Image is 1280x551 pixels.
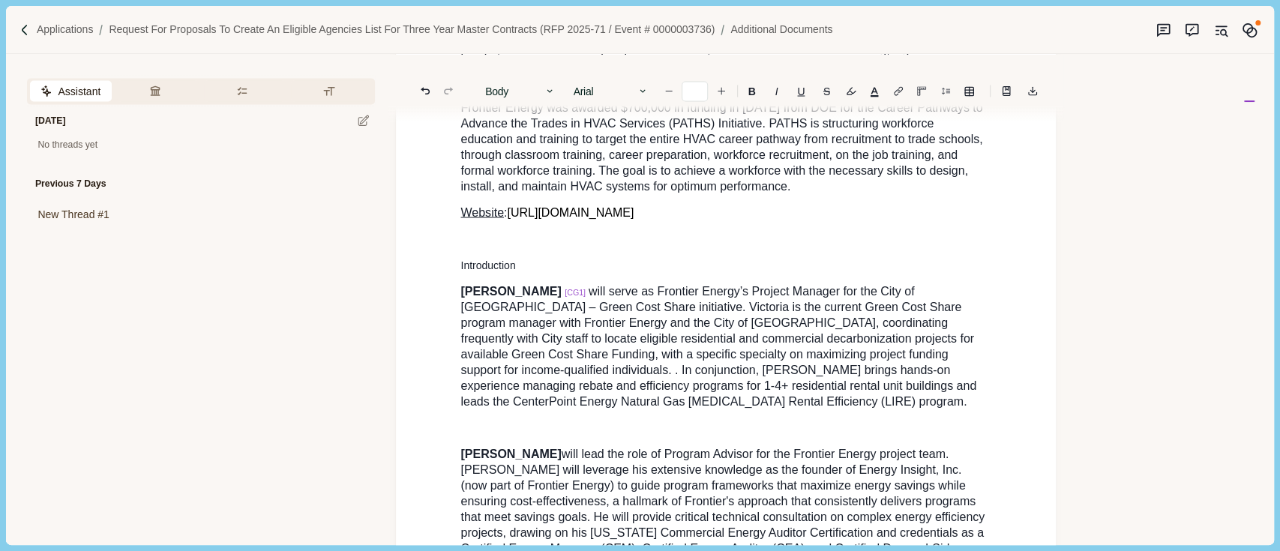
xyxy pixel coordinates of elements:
[711,80,732,101] button: Increase font size
[507,206,634,218] a: [URL][DOMAIN_NAME]
[565,80,655,101] button: Arial
[27,166,106,201] div: Previous 7 Days
[740,80,763,101] button: B
[460,447,561,460] span: [PERSON_NAME]
[958,80,979,101] button: Line height
[775,85,778,96] i: I
[797,85,805,96] u: U
[911,80,932,101] button: Adjust margins
[37,206,109,222] span: New Thread #1
[460,284,561,297] span: [PERSON_NAME]
[748,85,756,96] b: B
[730,22,832,37] a: Additional Documents
[93,23,109,37] img: Forward slash icon
[790,80,813,101] button: U
[58,83,100,99] span: Assistant
[460,100,986,192] span: Frontier Energy was awarded $700,000 in funding in [DATE] from DOE for the Career Pathways to Adv...
[37,22,94,37] a: Applications
[460,205,504,218] span: Website
[504,205,507,218] span: :
[27,138,375,151] div: No threads yet
[766,80,787,101] button: I
[478,80,563,101] button: Body
[658,80,679,101] button: Decrease font size
[507,205,634,218] span: [URL][DOMAIN_NAME]
[438,80,459,101] button: Redo
[888,80,909,101] button: Line height
[815,80,838,101] button: S
[27,103,65,138] div: [DATE]
[460,257,991,273] p: Introduction
[996,80,1017,101] button: Line height
[109,22,715,37] a: Request for Proposals to Create an Eligible Agencies List for Three Year Master Contracts (RFP 20...
[565,285,586,297] a: [CG1]
[565,287,586,296] span: [CG1]
[715,23,730,37] img: Forward slash icon
[935,80,956,101] button: Line height
[460,284,979,407] span: will serve as Frontier Energy’s Project Manager for the City of [GEOGRAPHIC_DATA] – Green Cost Sh...
[1022,80,1043,101] button: Export to docx
[823,85,830,96] s: S
[18,23,31,37] img: Forward slash icon
[415,80,436,101] button: Undo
